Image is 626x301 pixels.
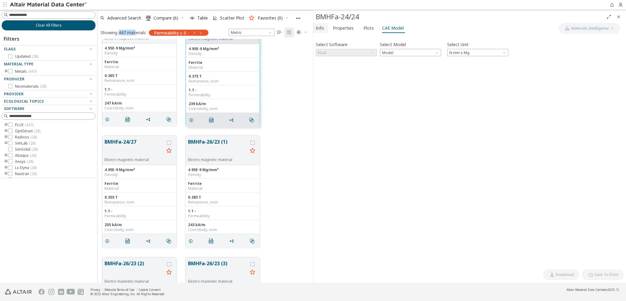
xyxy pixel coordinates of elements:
i:  [277,30,282,35]
span: Radioss [15,135,37,140]
button: BMHFa-26/23 (1) [188,138,248,157]
i:  [125,117,130,122]
div: Coercitivity, nom [105,227,174,232]
button: Favorite [248,146,257,156]
span: Abaqus [15,153,36,158]
button: Share [226,114,239,126]
div: Remanence, nom [189,79,257,84]
i:  [125,239,130,244]
button: Provider [2,90,96,98]
div: 0.385 T [188,195,257,200]
div: 4.95E-9 Mg/mm³ [105,46,174,51]
button: Favorite [164,146,174,156]
i: toogle group [4,123,8,127]
span: ( 28 ) [30,171,37,176]
div: Material [105,64,174,69]
i: toogle group [4,129,8,134]
i:  [166,239,171,244]
button: PDF Download [123,113,135,126]
div: Showing 447 materials [101,30,146,35]
span: Save To Drive [595,272,618,277]
span: Metric [229,29,274,36]
button: Close [614,12,624,22]
div: Ferrite [189,60,257,65]
div: (v2025.1) [567,288,619,292]
div: Material [189,65,257,70]
div: Permeability [105,92,174,97]
span: FLUX [15,123,33,127]
i:  [296,30,301,35]
button: BMHFa-26/23 (2) [105,260,164,279]
button: PDF Download [123,235,135,247]
i:  [146,16,151,20]
span: ( 447 ) [25,122,33,127]
div: Ferrite [105,181,174,186]
span: ( 28 ) [31,147,38,152]
span: SimSolid [15,147,38,152]
span: Material Type [4,61,33,67]
div: 247 kA/m [105,101,174,106]
span: Scatter Plot [220,16,244,20]
div: 239 kA/m [189,101,257,106]
label: Select Model [380,40,406,49]
label: Select Unit [447,40,469,49]
span: CAE Model [382,23,404,33]
span: Clear All Filters [36,23,62,28]
div: Remanence, nom [105,200,174,205]
div: Model [380,49,441,56]
button: Tile View [284,28,294,37]
span: Neomaterials [15,84,46,89]
i:  [588,272,593,277]
button: Producer [2,75,96,83]
div: Electro magnetic material [188,157,248,162]
div: Unit System [229,29,274,36]
span: ( 28 ) [32,54,38,59]
label: Select Software [316,40,348,49]
button: BMHFa-26/23 (3) [188,260,248,279]
div: 1.1 - [105,209,174,214]
span: Favorites (0) [258,16,283,20]
a: Website Terms of Use [105,288,134,292]
span: Plots [363,23,374,33]
span: SimLab [15,141,35,146]
span: ( 28 ) [29,141,35,146]
span: Producer [4,76,24,82]
div: © 2025 Altair Engineering, Inc. All Rights Reserved. [90,292,165,296]
i:  [209,239,214,244]
div: Electro magnetic material [105,157,164,162]
button: Ecological Topics [2,98,96,105]
i: toogle group [4,135,8,140]
div: 0.375 T [189,74,257,79]
div: 1.1 - [189,88,257,93]
a: Cookie Consent [138,288,161,292]
span: ( 447 ) [28,69,37,74]
i:  [209,118,214,123]
div: Density [105,51,174,56]
div: Coercitivity, nom [189,106,257,111]
button: Full Screen [604,12,614,22]
button: Share [143,113,156,126]
div: 4.95E-9 Mg/mm³ [105,167,174,172]
div: Coercitivity, nom [188,227,257,232]
button: Software [2,105,96,112]
span: Compare (6) [153,16,178,20]
div: Permeability [189,93,257,97]
div: 243 kA/m [188,222,257,227]
span: Flags [4,46,16,52]
button: Similar search [247,235,260,247]
div: Remanence, nom [105,78,174,83]
button: PDF Download [206,114,219,126]
div: Density [188,172,257,177]
button: Details [186,114,199,126]
button: Details [186,235,198,247]
span: N mm s Mg [447,49,508,56]
button: Flags [2,46,96,53]
div: Density [105,172,174,177]
span: ( 28 ) [30,165,37,170]
i:  [250,239,255,244]
div: grid [98,39,313,283]
span: Nastran [15,171,37,176]
div: Remanence, nom [188,200,257,205]
span: Software [4,106,24,111]
i:  [249,118,254,123]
